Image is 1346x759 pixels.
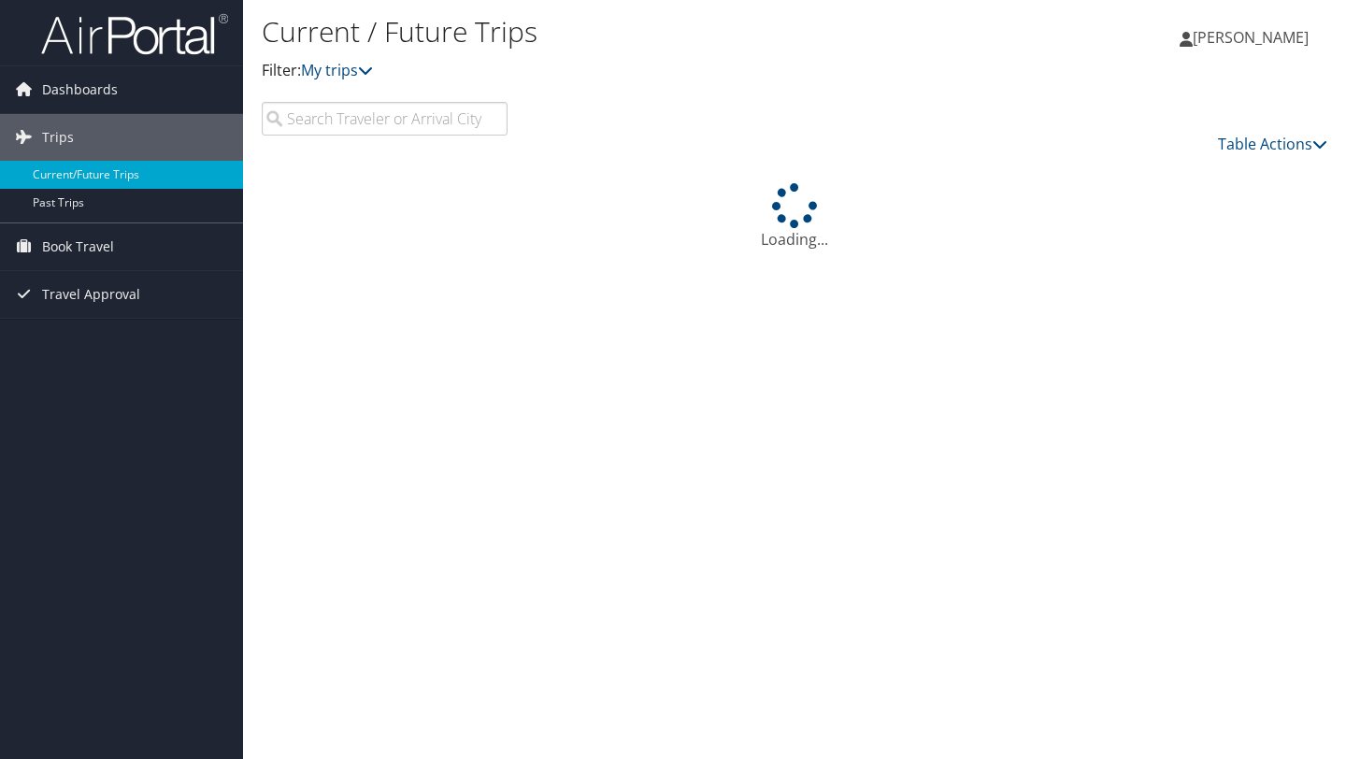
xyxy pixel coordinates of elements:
a: [PERSON_NAME] [1180,9,1327,65]
img: airportal-logo.png [41,12,228,56]
input: Search Traveler or Arrival City [262,102,508,136]
a: My trips [301,60,373,80]
div: Loading... [262,183,1327,251]
h1: Current / Future Trips [262,12,972,51]
p: Filter: [262,59,972,83]
span: Travel Approval [42,271,140,318]
span: Book Travel [42,223,114,270]
span: Trips [42,114,74,161]
a: Table Actions [1218,134,1327,154]
span: [PERSON_NAME] [1193,27,1309,48]
span: Dashboards [42,66,118,113]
